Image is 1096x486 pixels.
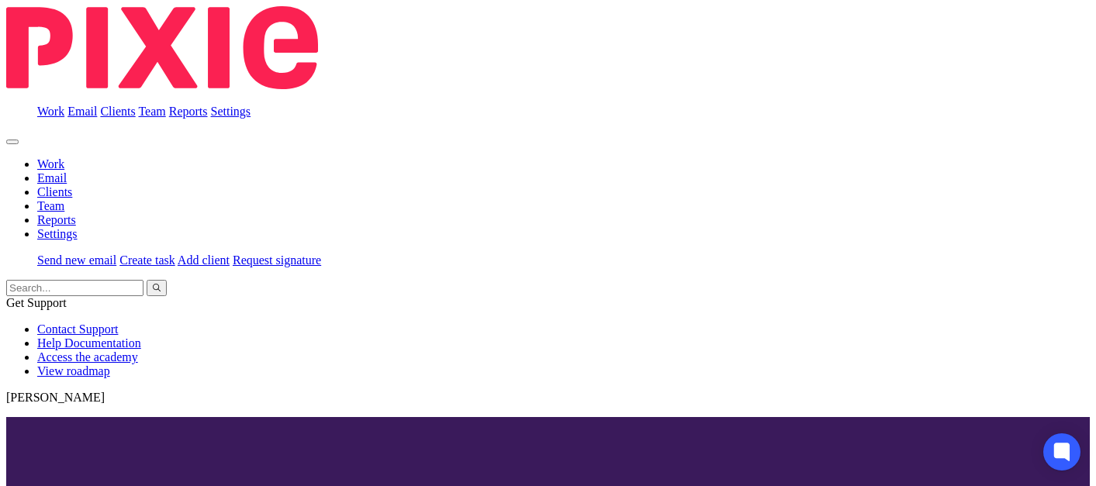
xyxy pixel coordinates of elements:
a: Settings [211,105,251,118]
a: Team [138,105,165,118]
a: Email [37,171,67,184]
p: [PERSON_NAME] [6,391,1090,405]
a: Reports [169,105,208,118]
a: Request signature [233,253,321,267]
a: Team [37,199,64,212]
img: Pixie [6,6,318,89]
a: Work [37,105,64,118]
button: Search [147,280,167,296]
a: Access the academy [37,350,138,364]
a: Add client [178,253,230,267]
a: Send new email [37,253,116,267]
a: Help Documentation [37,336,141,350]
a: Contact Support [37,322,118,336]
a: Email [67,105,97,118]
a: Settings [37,227,78,240]
span: Get Support [6,296,67,309]
input: Search [6,280,143,296]
a: Create task [119,253,175,267]
a: View roadmap [37,364,110,377]
a: Clients [37,185,72,198]
a: Work [37,157,64,171]
a: Reports [37,213,76,226]
a: Clients [100,105,135,118]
